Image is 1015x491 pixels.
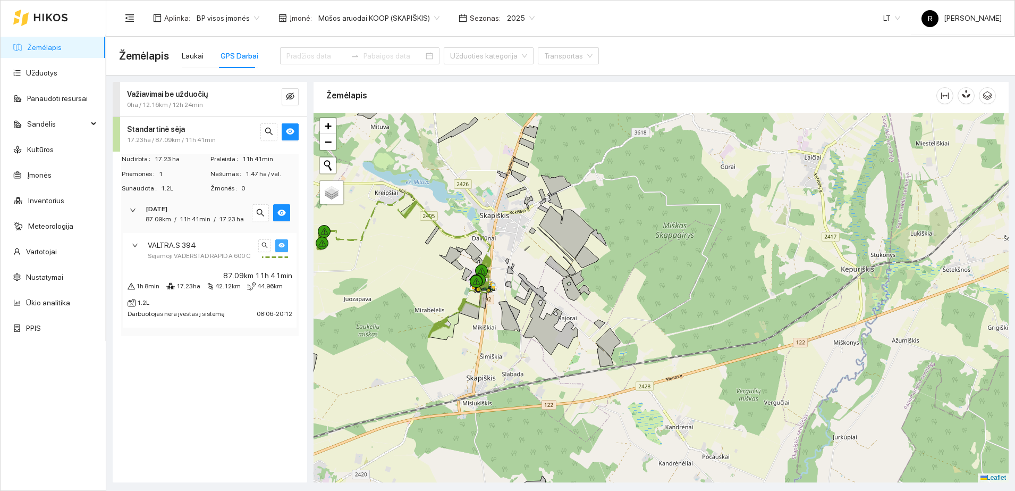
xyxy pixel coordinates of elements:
[28,222,73,230] a: Meteorologija
[148,251,251,261] span: Sėjamoji VADERSTAD RAPID A 600 C
[265,127,273,137] span: search
[260,123,277,140] button: search
[256,209,265,219] span: search
[261,242,268,249] span: search
[27,145,54,154] a: Kultūros
[325,135,332,148] span: −
[258,239,271,252] button: search
[148,239,196,251] span: VALTRA.S 394
[937,91,953,100] span: column-width
[210,154,242,164] span: Praleista
[282,88,299,105] button: eye-invisible
[470,12,501,24] span: Sezonas :
[286,92,294,102] span: eye-invisible
[242,154,298,164] span: 11h 41min
[214,215,216,223] span: /
[883,10,900,26] span: LT
[257,281,283,292] span: 44.96km
[286,50,346,62] input: Pradžios data
[223,270,292,281] span: 87.09km 11h 41min
[26,298,70,307] a: Ūkio analitika
[221,50,258,62] div: GPS Darbai
[326,80,936,111] div: Žemėlapis
[26,247,57,256] a: Vartotojai
[278,14,287,22] span: shop
[507,10,535,26] span: 2025
[26,324,41,332] a: PPIS
[122,169,159,179] span: Priemonės
[155,154,209,164] span: 17.23 ha
[27,43,62,52] a: Žemėlapis
[127,125,185,134] strong: Standartinė sėja
[128,282,135,290] span: warning
[320,157,336,173] button: Initiate a new search
[122,184,161,194] span: Sunaudota
[176,281,200,292] span: 17.23ha
[26,273,63,281] a: Nustatymai
[174,215,176,223] span: /
[219,215,244,223] span: 17.23 ha
[275,239,288,252] button: eye
[363,50,424,62] input: Pabaigos data
[273,204,290,221] button: eye
[27,171,52,179] a: Įmonės
[27,113,88,135] span: Sandėlis
[132,242,138,248] span: right
[215,281,241,292] span: 42.12km
[980,474,1006,481] a: Leaflet
[320,118,336,134] a: Zoom in
[26,69,57,77] a: Užduotys
[161,184,209,194] span: 1.2L
[210,184,241,194] span: Žmonės
[241,184,298,194] span: 0
[119,7,140,29] button: menu-fold
[197,10,259,26] span: BP visos įmonės
[290,12,312,24] span: Įmonė :
[182,50,204,62] div: Laukai
[122,154,155,164] span: Nudirbta
[257,310,292,318] span: 08:06 - 20:12
[27,94,88,103] a: Panaudoti resursai
[119,47,169,64] span: Žemėlapis
[252,204,269,221] button: search
[351,52,359,60] span: to
[180,215,210,223] span: 11h 41min
[320,181,343,204] a: Layers
[123,233,297,268] div: VALTRA.S 394Sėjamoji VADERSTAD RAPID A 600 Csearcheye
[325,119,332,132] span: +
[128,310,225,318] span: Darbuotojas nėra įvestas į sistemą
[282,123,299,140] button: eye
[113,117,307,152] div: Standartinė sėja17.23ha / 87.09km / 11h 41minsearcheye
[246,169,298,179] span: 1.47 ha / val.
[928,10,933,27] span: R
[921,14,1002,22] span: [PERSON_NAME]
[153,14,162,22] span: layout
[130,207,136,213] span: right
[278,242,285,249] span: eye
[113,82,307,116] div: Važiavimai be užduočių0ha / 12.16km / 12h 24mineye-invisible
[125,13,134,23] span: menu-fold
[164,12,190,24] span: Aplinka :
[136,281,159,292] span: 1h 8min
[137,298,149,308] span: 1.2L
[207,282,214,290] span: node-index
[127,100,203,110] span: 0ha / 12.16km / 12h 24min
[936,87,953,104] button: column-width
[121,198,299,231] div: [DATE]87.09km/11h 41min/17.23 hasearcheye
[286,127,294,137] span: eye
[320,134,336,150] a: Zoom out
[127,135,216,145] span: 17.23ha / 87.09km / 11h 41min
[459,14,467,22] span: calendar
[127,90,208,98] strong: Važiavimai be užduočių
[146,205,167,213] strong: [DATE]
[210,169,246,179] span: Našumas
[277,209,286,219] span: eye
[318,10,439,26] span: Mūšos aruodai KOOP (SKAPIŠKIS)
[351,52,359,60] span: swap-right
[146,215,171,223] span: 87.09km
[159,169,209,179] span: 1
[28,196,64,205] a: Inventorius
